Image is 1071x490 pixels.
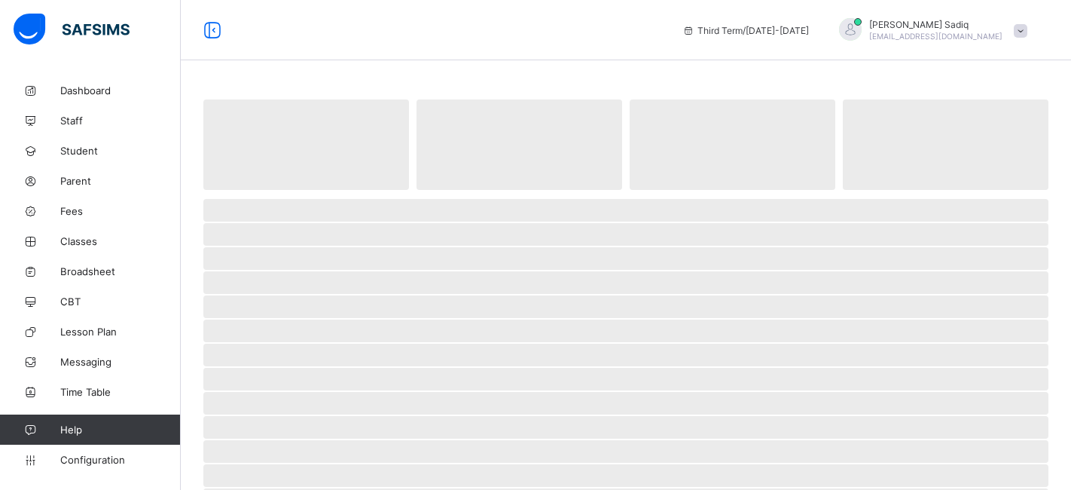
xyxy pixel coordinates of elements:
[60,356,181,368] span: Messaging
[60,265,181,277] span: Broadsheet
[60,326,181,338] span: Lesson Plan
[60,145,181,157] span: Student
[60,454,180,466] span: Configuration
[203,392,1048,415] span: ‌
[60,205,181,217] span: Fees
[203,223,1048,246] span: ‌
[14,14,130,45] img: safsims
[203,344,1048,366] span: ‌
[203,247,1048,270] span: ‌
[60,175,181,187] span: Parent
[203,416,1048,439] span: ‌
[416,100,622,190] span: ‌
[60,235,181,247] span: Classes
[60,115,181,127] span: Staff
[60,424,180,436] span: Help
[60,386,181,398] span: Time Table
[682,25,809,36] span: session/term information
[203,100,409,190] span: ‌
[203,440,1048,463] span: ‌
[203,296,1048,318] span: ‌
[60,296,181,308] span: CBT
[824,18,1035,43] div: AbubakarSadiq
[203,271,1048,294] span: ‌
[203,320,1048,342] span: ‌
[869,19,1002,30] span: [PERSON_NAME] Sadiq
[630,100,835,190] span: ‌
[60,84,181,96] span: Dashboard
[203,368,1048,390] span: ‌
[203,199,1048,222] span: ‌
[843,100,1048,190] span: ‌
[869,32,1002,41] span: [EMAIL_ADDRESS][DOMAIN_NAME]
[203,464,1048,487] span: ‌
